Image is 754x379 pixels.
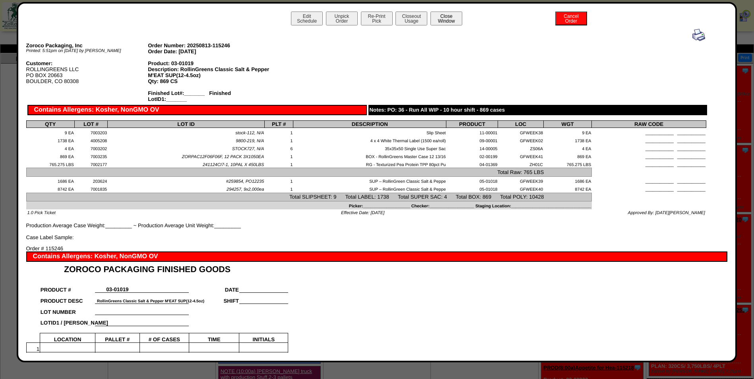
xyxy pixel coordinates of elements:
[498,185,544,193] td: GFWEEK40
[40,333,95,343] td: LOCATION
[182,155,264,159] span: ZORPAC12F06F06F, 12 PACK 3X1050EA
[26,185,74,193] td: 8742 EA
[341,211,384,215] span: Effective Date: [DATE]
[293,160,446,168] td: RG - Texturized Pea Protein TPP 80pct Pu
[74,128,107,136] td: 7003203
[592,185,706,193] td: ____________ ____________
[293,185,446,193] td: SUP – RollinGreen Classic Salt & Peppe
[543,160,591,168] td: 765.275 LBS
[40,315,95,326] td: LOTID1 / [PERSON_NAME]
[26,251,727,262] div: Contains Allergens: Kosher, NonGMO OV
[592,128,706,136] td: ____________ ____________
[108,121,265,128] th: LOT ID
[265,176,293,184] td: 1
[74,185,107,193] td: 7001835
[26,168,592,176] td: Total Raw: 765 LBS
[293,128,446,136] td: Slip Sheet
[26,128,74,136] td: 9 EA
[26,343,40,352] td: 1
[40,262,288,275] td: ZOROCO PACKAGING FINISHED GOODS
[498,144,544,152] td: ZS06A
[40,304,95,315] td: LOT NUMBER
[140,333,189,343] td: # OF CASES
[97,299,204,304] font: RollinGreens Classic Salt & Pepper M'EAT SUP(12-4.5oz)
[265,152,293,160] td: 1
[26,136,74,144] td: 1738 EA
[592,144,706,152] td: ____________ ____________
[40,282,95,293] td: PRODUCT #
[203,162,264,167] span: 241124CI7-1, 10PAL X 450LBS
[446,176,498,184] td: 05-01018
[74,152,107,160] td: 7003235
[27,105,367,115] div: Contains Allergens: Kosher, NonGMO OV
[236,139,264,143] span: 9800-219, N/A
[26,176,74,184] td: 1686 EA
[293,144,446,152] td: 35x35x50 Single Use Super Sac
[592,176,706,184] td: ____________ ____________
[498,136,544,144] td: GFWEEK02
[498,121,544,128] th: LOC
[26,352,40,361] td: 2
[26,201,592,209] td: Picker:____________________ Checker:___________________ Staging Location:________________________...
[26,48,148,53] div: Printed: 5:51pm on [DATE] by [PERSON_NAME]
[498,152,544,160] td: GFWEEK41
[40,293,95,304] td: PRODUCT DESC
[74,121,107,128] th: LOT #
[543,176,591,184] td: 1686 EA
[74,136,107,144] td: 4005208
[361,12,393,25] button: Re-PrintPick
[265,144,293,152] td: 6
[189,282,239,293] td: DATE
[265,121,293,128] th: PLT #
[293,152,446,160] td: BOX - RollinGreens Master Case 12 13/16
[26,144,74,152] td: 4 EA
[446,185,498,193] td: 05-01018
[293,136,446,144] td: 4 x 4 White Thermal Label (1500 ea/roll)
[227,187,264,192] span: 294257, 9x2,000ea
[74,160,107,168] td: 7002177
[26,152,74,160] td: 869 EA
[446,160,498,168] td: 04-01369
[368,105,707,115] div: Notes: PO: 36 - Run All WIP - 10 hour shift - 869 cases
[498,128,544,136] td: GFWEEK38
[265,185,293,193] td: 1
[148,66,270,78] div: Description: RollinGreens Classic Salt & Pepper M'EAT SUP(12-4.5oz)
[95,333,140,343] td: PALLET #
[226,179,264,184] span: #259854, PO12235
[430,12,462,25] button: CloseWindow
[543,121,591,128] th: WGT
[26,29,706,240] div: Production Average Case Weight:_________ ~ Production Average Unit Weight:_________ Case Label Sa...
[148,43,270,48] div: Order Number: 20250813-115246
[592,160,706,168] td: ____________ ____________
[498,160,544,168] td: ZH01C
[74,176,107,184] td: 203624
[446,121,498,128] th: PRODUCT
[692,29,705,41] img: print.gif
[592,136,706,144] td: ____________ ____________
[592,121,706,128] th: RAW CODE
[26,193,592,201] td: Total SLIPSHEET: 9 Total LABEL: 1738 Total SUPER SAC: 4 Total BOX: 869 Total POLY: 10428
[148,48,270,54] div: Order Date: [DATE]
[446,152,498,160] td: 02-00199
[555,12,587,25] button: CancelOrder
[543,136,591,144] td: 1738 EA
[265,128,293,136] td: 1
[26,43,148,48] div: Zoroco Packaging, Inc
[326,12,358,25] button: UnpickOrder
[232,147,264,151] span: STOCK727, N/A
[265,160,293,168] td: 1
[293,121,446,128] th: DESCRIPTION
[26,160,74,168] td: 765.275 LBS
[74,144,107,152] td: 7003202
[543,185,591,193] td: 8742 EA
[430,18,463,24] a: CloseWindow
[26,121,74,128] th: QTY
[27,211,56,215] span: 1.0 Pick Ticket
[543,152,591,160] td: 869 EA
[395,12,427,25] button: CloseoutUsage
[543,128,591,136] td: 9 EA
[543,144,591,152] td: 4 EA
[148,78,270,84] div: Qty: 869 CS
[26,60,148,66] div: Customer:
[235,131,264,135] span: stock-112, N/A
